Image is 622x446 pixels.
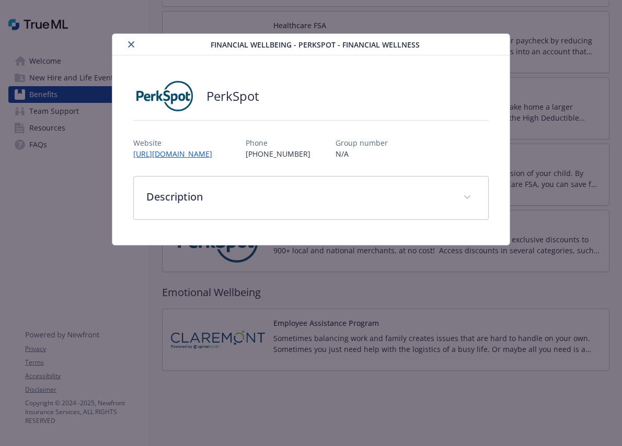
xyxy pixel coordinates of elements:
[133,80,196,112] img: PerkSpot
[211,39,420,50] span: Financial Wellbeing - PerkSpot - Financial Wellness
[125,38,137,51] button: close
[206,87,259,105] h2: PerkSpot
[133,149,221,159] a: [URL][DOMAIN_NAME]
[336,137,388,148] p: Group number
[133,137,221,148] p: Website
[146,189,451,205] p: Description
[62,33,560,245] div: details for plan Financial Wellbeing - PerkSpot - Financial Wellness
[246,137,310,148] p: Phone
[246,148,310,159] p: [PHONE_NUMBER]
[134,177,488,219] div: Description
[336,148,388,159] p: N/A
